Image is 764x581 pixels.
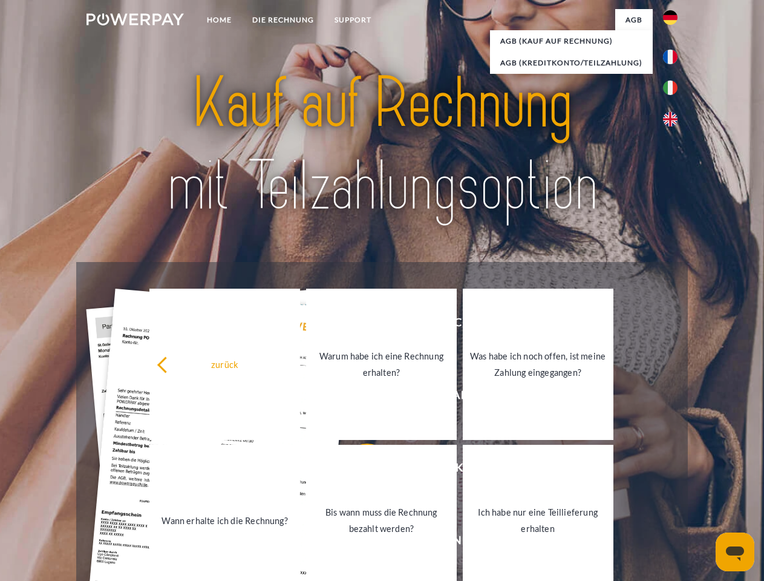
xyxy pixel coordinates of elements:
a: SUPPORT [324,9,382,31]
a: agb [615,9,653,31]
div: Ich habe nur eine Teillieferung erhalten [470,504,606,537]
a: Home [197,9,242,31]
a: AGB (Kauf auf Rechnung) [490,30,653,52]
a: Was habe ich noch offen, ist meine Zahlung eingegangen? [463,289,613,440]
div: zurück [157,356,293,372]
div: Warum habe ich eine Rechnung erhalten? [313,348,449,381]
img: title-powerpay_de.svg [116,58,648,232]
img: fr [663,50,677,64]
div: Was habe ich noch offen, ist meine Zahlung eingegangen? [470,348,606,381]
div: Bis wann muss die Rechnung bezahlt werden? [313,504,449,537]
img: it [663,80,677,95]
div: Wann erhalte ich die Rechnung? [157,512,293,528]
a: DIE RECHNUNG [242,9,324,31]
a: AGB (Kreditkonto/Teilzahlung) [490,52,653,74]
img: logo-powerpay-white.svg [87,13,184,25]
iframe: Schaltfläche zum Öffnen des Messaging-Fensters [716,533,754,571]
img: de [663,10,677,25]
img: en [663,112,677,126]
